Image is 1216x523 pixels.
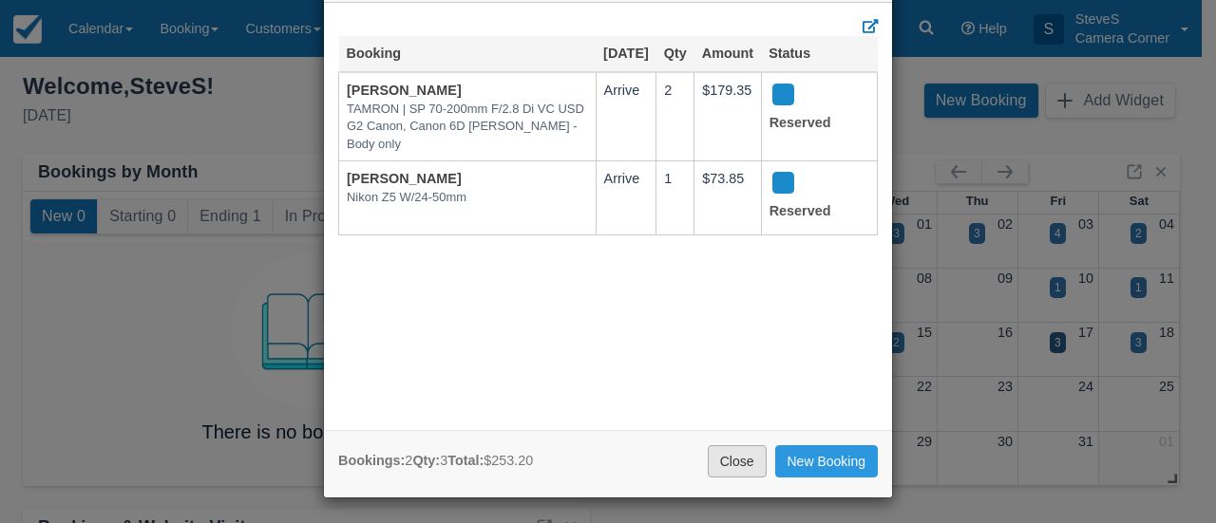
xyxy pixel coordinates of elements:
div: Reserved [769,81,853,139]
strong: Total: [447,453,484,468]
a: Status [769,46,810,61]
a: Close [708,445,767,477]
a: Amount [702,46,753,61]
em: TAMRON | SP 70-200mm F/2.8 Di VC USD G2 Canon, Canon 6D [PERSON_NAME] - Body only [347,101,588,154]
em: Nikon Z5 W/24-50mm [347,189,588,207]
td: 1 [656,161,694,235]
strong: Qty: [412,453,440,468]
strong: Bookings: [338,453,405,468]
a: [PERSON_NAME] [347,83,462,98]
a: Qty [664,46,687,61]
td: $179.35 [694,72,761,161]
td: $73.85 [694,161,761,235]
a: New Booking [775,445,879,477]
div: 2 3 $253.20 [338,451,533,471]
div: Reserved [769,169,853,227]
td: 2 [656,72,694,161]
a: [DATE] [603,46,649,61]
td: Arrive [596,72,656,161]
a: [PERSON_NAME] [347,171,462,186]
a: Booking [347,46,402,61]
td: Arrive [596,161,656,235]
